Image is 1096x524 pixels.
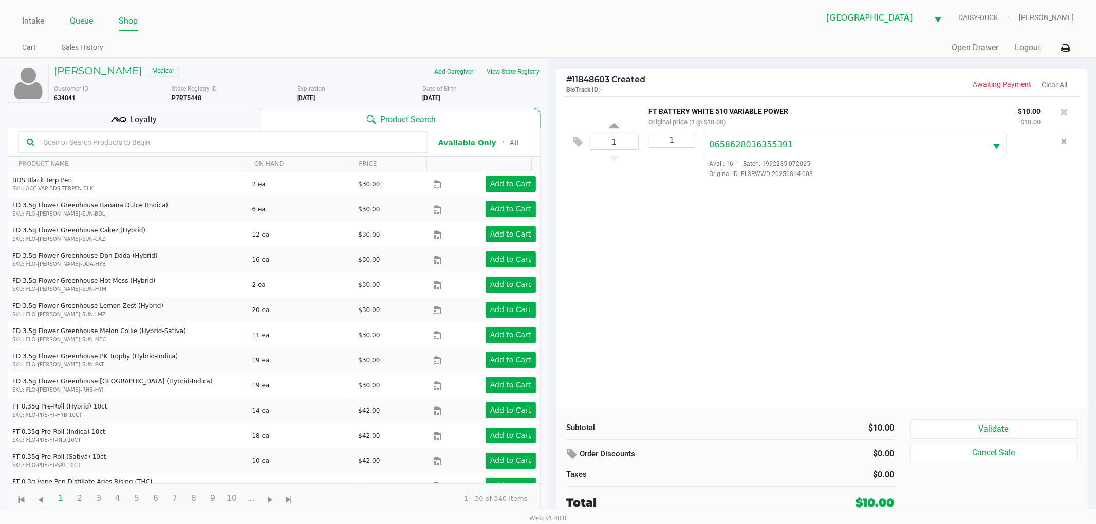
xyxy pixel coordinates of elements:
[486,402,536,418] button: Add to Cart
[16,494,29,507] span: Go to the first page
[567,469,723,480] div: Taxes
[734,160,744,167] span: ·
[348,157,426,171] th: PRICE
[567,494,775,511] div: Total
[490,305,531,314] app-button-loader: Add to Cart
[297,94,315,102] b: [DATE]
[380,113,436,126] span: Product Search
[567,74,646,84] span: 11848603 Created
[147,65,179,77] span: Medical
[486,226,536,242] button: Add to Cart
[307,494,528,504] kendo-pager-info: 1 - 30 of 340 items
[40,134,419,150] input: Scan or Search Products to Begin
[22,14,44,28] a: Intake
[241,489,261,508] span: Page 11
[826,12,922,24] span: [GEOGRAPHIC_DATA]
[486,251,536,267] button: Add to Cart
[358,206,380,213] span: $30.00
[358,332,380,339] span: $30.00
[12,411,244,419] p: SKU: FLO-PRE-FT-HYB.10CT
[703,169,1041,179] span: Original ID: FLSRWWD-20250814-003
[54,94,76,102] b: 634041
[600,86,603,93] span: -
[490,481,531,490] app-button-loader: Add to Cart
[172,85,217,92] span: State Registry ID
[12,235,244,243] p: SKU: FLO-[PERSON_NAME]-SUN-CKZ
[1057,132,1071,151] button: Remove the package from the orderLine
[8,157,540,483] div: Data table
[1015,42,1041,54] button: Logout
[928,6,948,30] button: Select
[486,302,536,318] button: Add to Cart
[822,79,1031,90] p: Awaiting Payment
[1020,118,1041,126] small: $10.00
[108,489,127,508] span: Page 4
[987,132,1006,157] button: Select
[12,461,244,469] p: SKU: FLO-PRE-FT-SAT.10CT
[8,373,248,398] td: FD 3.5g Flower Greenhouse [GEOGRAPHIC_DATA] (Hybrid-Indica)
[70,489,89,508] span: Page 2
[264,494,277,507] span: Go to the next page
[248,373,354,398] td: 19 ea
[490,381,531,389] app-button-loader: Add to Cart
[490,280,531,288] app-button-loader: Add to Cart
[490,230,531,238] app-button-loader: Add to Cart
[703,160,811,167] span: Avail: 16 Batch: 1992285-072025
[358,407,380,414] span: $42.00
[12,488,32,508] span: Go to the first page
[910,443,1078,462] button: Cancel Sale
[70,14,93,28] a: Queue
[958,12,1019,23] span: DAISY-DUCK
[358,482,380,490] span: $35.00
[8,347,248,373] td: FD 3.5g Flower Greenhouse PK Trophy (Hybrid-Indica)
[486,176,536,192] button: Add to Cart
[297,85,325,92] span: Expiration
[248,473,354,498] td: 6 ea
[8,473,248,498] td: FT 0.3g Vape Pen Distillate Aries Rising (THC)
[248,322,354,347] td: 11 ea
[31,488,51,508] span: Go to the previous page
[486,352,536,368] button: Add to Cart
[567,422,723,434] div: Subtotal
[567,86,600,93] span: BioTrack ID:
[248,448,354,473] td: 10 ea
[490,356,531,364] app-button-loader: Add to Cart
[1042,80,1067,90] button: Clear All
[510,138,518,148] button: All
[8,222,248,247] td: FD 3.5g Flower Greenhouse Cakez (Hybrid)
[486,327,536,343] button: Add to Cart
[486,428,536,443] button: Add to Cart
[738,422,895,434] div: $10.00
[496,138,510,147] span: ᛫
[490,205,531,213] app-button-loader: Add to Cart
[127,489,146,508] span: Page 5
[8,157,244,171] th: PRODUCT NAME
[1019,12,1074,23] span: [PERSON_NAME]
[8,272,248,297] td: FD 3.5g Flower Greenhouse Hot Mess (Hybrid)
[248,297,354,322] td: 20 ea
[422,94,440,102] b: [DATE]
[248,347,354,373] td: 19 ea
[12,260,244,268] p: SKU: FLO-[PERSON_NAME]-DDA-HYB
[649,105,1002,115] p: FT BATTERY WHITE 510 VARIABLE POWER
[567,74,572,84] span: #
[261,488,280,508] span: Go to the next page
[358,181,380,188] span: $30.00
[248,272,354,297] td: 2 ea
[422,85,457,92] span: Date of Birth
[358,382,380,389] span: $30.00
[248,398,354,423] td: 14 ea
[12,210,244,218] p: SKU: FLO-[PERSON_NAME]-SUN-BDL
[358,281,380,288] span: $30.00
[428,64,480,80] button: Add Caregiver
[248,423,354,448] td: 18 ea
[486,201,536,217] button: Add to Cart
[8,448,248,473] td: FT 0.35g Pre-Roll (Sativa) 10ct
[51,489,70,508] span: Page 1
[184,489,203,508] span: Page 8
[486,478,536,494] button: Add to Cart
[8,423,248,448] td: FT 0.35g Pre-Roll (Indica) 10ct
[358,306,380,314] span: $30.00
[490,255,531,263] app-button-loader: Add to Cart
[480,64,541,80] button: View State Registry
